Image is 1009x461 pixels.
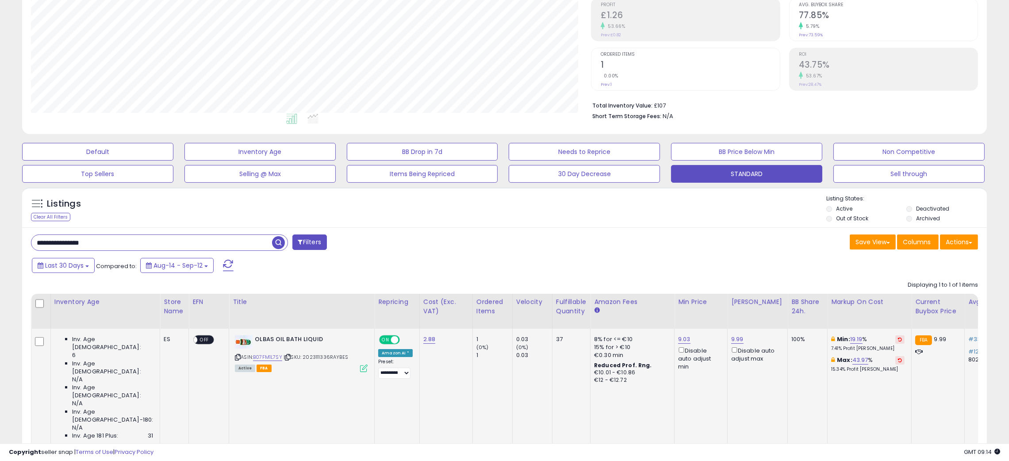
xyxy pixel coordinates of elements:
b: Min: [837,335,850,343]
div: [PERSON_NAME] [731,297,784,307]
span: N/A [72,400,83,407]
h2: 1 [601,60,779,72]
button: Non Competitive [833,143,985,161]
div: Repricing [378,297,416,307]
span: OFF [399,336,413,344]
small: 53.67% [803,73,822,79]
div: Store Name [164,297,185,316]
button: Last 30 Days [32,258,95,273]
span: ROI [799,52,978,57]
div: Disable auto adjust min [678,346,721,371]
div: €10.01 - €10.86 [594,369,668,376]
div: 1 [476,335,512,343]
span: Inv. Age 181 Plus: [72,432,119,440]
div: Title [233,297,371,307]
b: Max: [837,356,852,364]
button: Top Sellers [22,165,173,183]
h2: 43.75% [799,60,978,72]
div: Clear All Filters [31,213,70,221]
label: Deactivated [916,205,949,212]
a: B07FM1L7SY [253,353,282,361]
button: Aug-14 - Sep-12 [140,258,214,273]
span: Last 30 Days [45,261,84,270]
p: 15.34% Profit [PERSON_NAME] [831,366,905,373]
button: Items Being Repriced [347,165,498,183]
span: 6 [72,351,76,359]
small: Prev: £0.82 [601,32,621,38]
span: #33 [968,335,981,343]
button: Needs to Reprice [509,143,660,161]
small: Prev: 73.59% [799,32,823,38]
button: Default [22,143,173,161]
a: Terms of Use [76,448,113,456]
span: N/A [663,112,673,120]
div: 15% for > €10 [594,343,668,351]
button: Inventory Age [184,143,336,161]
li: £107 [592,100,971,110]
div: ES [164,335,182,343]
div: Amazon AI * [378,349,413,357]
div: 37 [556,335,583,343]
span: 31 [148,432,153,440]
span: #123,900 [968,347,995,356]
a: 9.03 [678,335,691,344]
div: €0.30 min [594,351,668,359]
span: 9.99 [934,335,947,343]
button: Filters [292,234,327,250]
div: Ordered Items [476,297,509,316]
span: All listings currently available for purchase on Amazon [235,365,255,372]
small: Amazon Fees. [594,307,599,315]
div: Disable auto adjust max [731,346,781,363]
div: €12 - €12.72 [594,376,668,384]
span: ON [380,336,391,344]
button: Selling @ Max [184,165,336,183]
div: Fulfillable Quantity [556,297,587,316]
div: Cost (Exc. VAT) [423,297,469,316]
span: OFF [198,336,212,344]
button: BB Price Below Min [671,143,822,161]
span: Inv. Age [DEMOGRAPHIC_DATA]: [72,335,153,351]
div: Velocity [516,297,549,307]
small: FBA [915,335,932,345]
h2: £1.26 [601,10,779,22]
a: 9.99 [731,335,744,344]
span: Inv. Age [DEMOGRAPHIC_DATA]-180: [72,408,153,424]
label: Out of Stock [836,215,868,222]
p: 7.41% Profit [PERSON_NAME] [831,346,905,352]
a: 43.97 [852,356,868,365]
div: 1 [476,351,512,359]
label: Archived [916,215,940,222]
a: 2.88 [423,335,436,344]
div: 8% for <= €10 [594,335,668,343]
strong: Copyright [9,448,41,456]
div: 0.03 [516,351,552,359]
div: Current Buybox Price [915,297,961,316]
a: 19.19 [850,335,863,344]
div: % [831,335,905,352]
div: seller snap | | [9,448,153,457]
div: Markup on Cost [831,297,908,307]
div: ASIN: [235,335,368,371]
button: 30 Day Decrease [509,165,660,183]
h2: 77.85% [799,10,978,22]
span: Inv. Age [DEMOGRAPHIC_DATA]: [72,360,153,376]
div: Amazon Fees [594,297,671,307]
div: 100% [791,335,821,343]
small: (0%) [476,344,489,351]
b: Short Term Storage Fees: [592,112,661,120]
span: Ordered Items [601,52,779,57]
span: FBA [257,365,272,372]
h5: Listings [47,198,81,210]
b: Reduced Prof. Rng. [594,361,652,369]
div: % [831,356,905,373]
div: EFN [192,297,225,307]
b: Total Inventory Value: [592,102,652,109]
span: Inv. Age [DEMOGRAPHIC_DATA]: [72,384,153,400]
div: Displaying 1 to 1 of 1 items [908,281,978,289]
span: Aug-14 - Sep-12 [153,261,203,270]
th: The percentage added to the cost of goods (COGS) that forms the calculator for Min & Max prices. [828,294,912,329]
a: Privacy Policy [115,448,153,456]
span: N/A [72,376,83,384]
small: 53.66% [605,23,625,30]
button: BB Drop in 7d [347,143,498,161]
